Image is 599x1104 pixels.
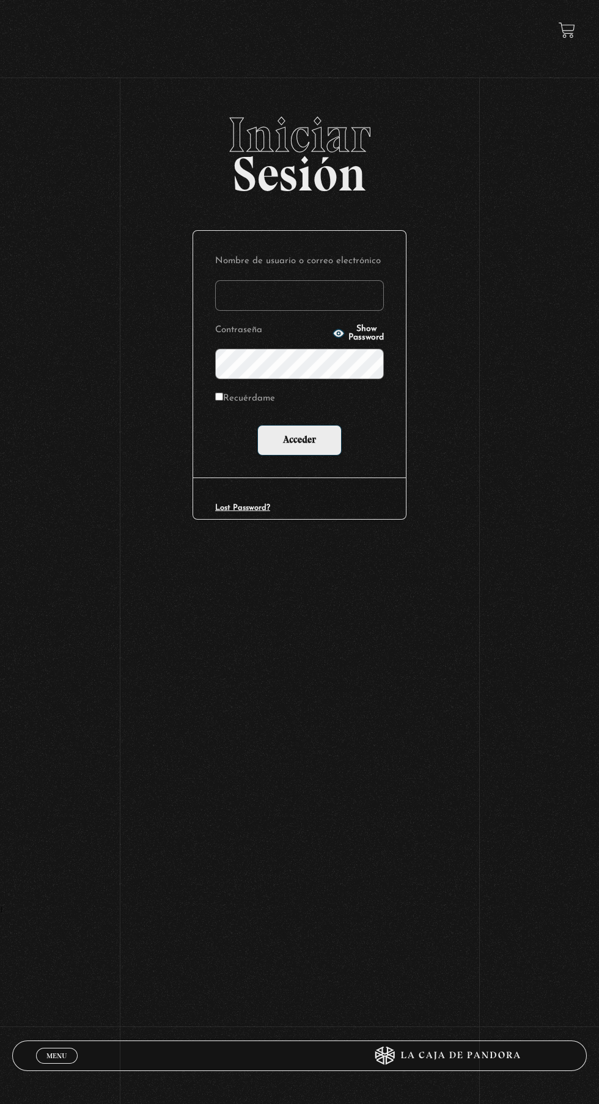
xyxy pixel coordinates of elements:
a: View your shopping cart [559,22,575,38]
span: Show Password [348,325,384,342]
span: Iniciar [12,111,587,159]
input: Acceder [257,425,342,456]
a: Lost Password? [215,504,270,512]
label: Nombre de usuario o correo electrónico [215,253,384,271]
label: Contraseña [215,322,329,340]
h2: Sesión [12,111,587,189]
label: Recuérdame [215,390,275,408]
button: Show Password [333,325,384,342]
input: Recuérdame [215,393,223,401]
